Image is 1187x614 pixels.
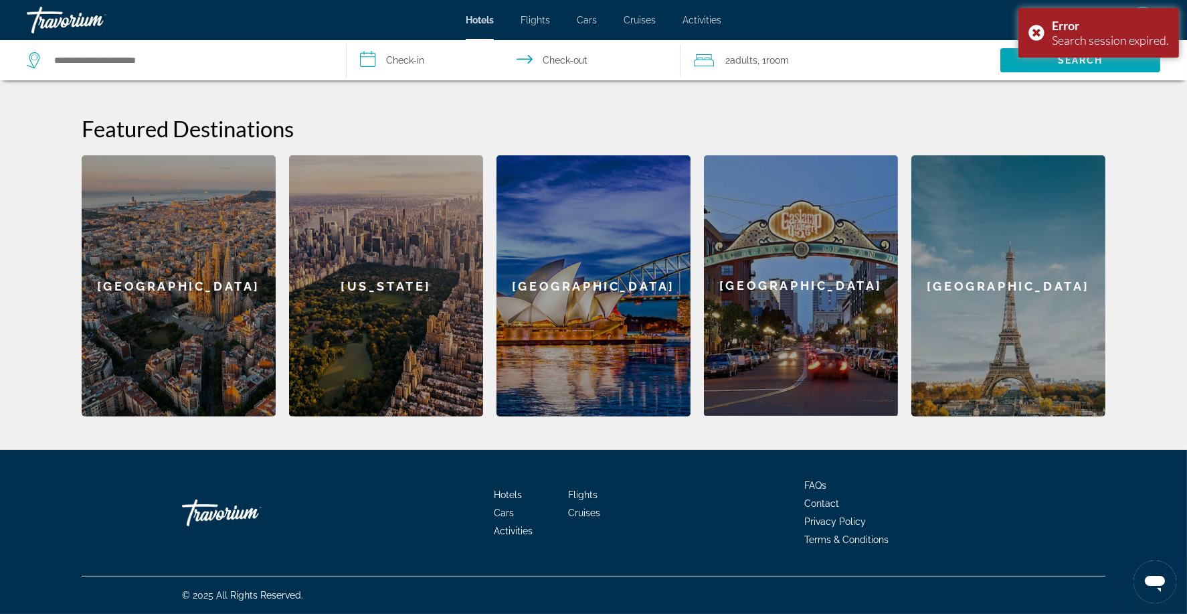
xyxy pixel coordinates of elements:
a: Contact [804,498,839,509]
span: © 2025 All Rights Reserved. [182,590,303,601]
a: New York[US_STATE] [289,155,483,416]
a: Hotels [466,15,494,25]
div: [GEOGRAPHIC_DATA] [496,155,691,416]
span: Adults [731,55,758,66]
a: Cars [494,508,515,518]
a: Cruises [624,15,656,25]
a: San Diego[GEOGRAPHIC_DATA] [704,155,898,416]
a: Privacy Policy [804,516,866,527]
a: Cruises [569,508,601,518]
a: Activities [682,15,721,25]
button: Search [1000,48,1160,72]
div: [GEOGRAPHIC_DATA] [911,155,1105,416]
button: Travelers: 2 adults, 0 children [680,40,1000,80]
a: Travorium [27,3,161,37]
a: Barcelona[GEOGRAPHIC_DATA] [82,155,276,416]
iframe: Button to launch messaging window [1133,560,1176,603]
h2: Featured Destinations [82,115,1105,142]
span: Room [767,55,790,66]
div: [GEOGRAPHIC_DATA] [82,155,276,416]
a: Hotels [494,489,523,500]
a: Flights [521,15,550,25]
a: Activities [494,526,533,536]
span: , 1 [758,51,790,70]
a: Flights [569,489,598,500]
a: Go Home [182,493,316,533]
span: Search [1058,55,1103,66]
div: Search session expired. [1052,33,1169,48]
a: FAQs [804,480,826,491]
a: Paris[GEOGRAPHIC_DATA] [911,155,1105,416]
button: Select check in and out date [347,40,680,80]
a: Terms & Conditions [804,534,889,545]
span: 2 [726,51,758,70]
div: [US_STATE] [289,155,483,416]
a: Sydney[GEOGRAPHIC_DATA] [496,155,691,416]
input: Search hotel destination [53,50,326,70]
div: Error [1052,18,1169,33]
div: [GEOGRAPHIC_DATA] [704,155,898,416]
a: Cars [577,15,597,25]
button: User Menu [1125,6,1160,34]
